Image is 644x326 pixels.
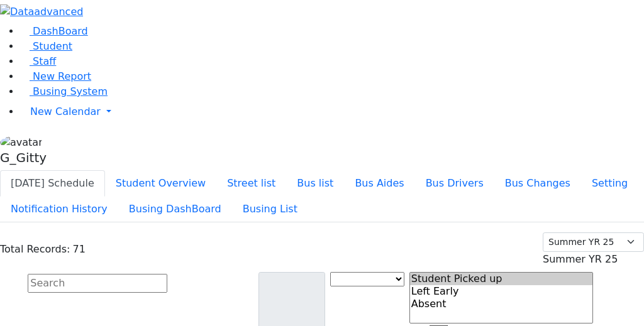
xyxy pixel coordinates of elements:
[410,298,593,310] option: Absent
[20,85,108,97] a: Busing System
[410,273,593,285] option: Student Picked up
[543,232,644,252] select: Default select example
[20,55,56,67] a: Staff
[33,40,72,52] span: Student
[30,106,101,117] span: New Calendar
[33,25,88,37] span: DashBoard
[286,170,344,197] button: Bus list
[344,170,414,197] button: Bus Aides
[543,253,618,265] span: Summer YR 25
[20,70,91,82] a: New Report
[410,285,593,298] option: Left Early
[494,170,581,197] button: Bus Changes
[581,170,638,197] button: Setting
[33,85,108,97] span: Busing System
[216,170,286,197] button: Street list
[118,196,232,222] button: Busing DashBoard
[28,274,167,293] input: Search
[415,170,494,197] button: Bus Drivers
[232,196,308,222] button: Busing List
[33,70,91,82] span: New Report
[72,243,85,255] span: 71
[20,25,88,37] a: DashBoard
[20,99,644,124] a: New Calendar
[105,170,216,197] button: Student Overview
[33,55,56,67] span: Staff
[20,40,72,52] a: Student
